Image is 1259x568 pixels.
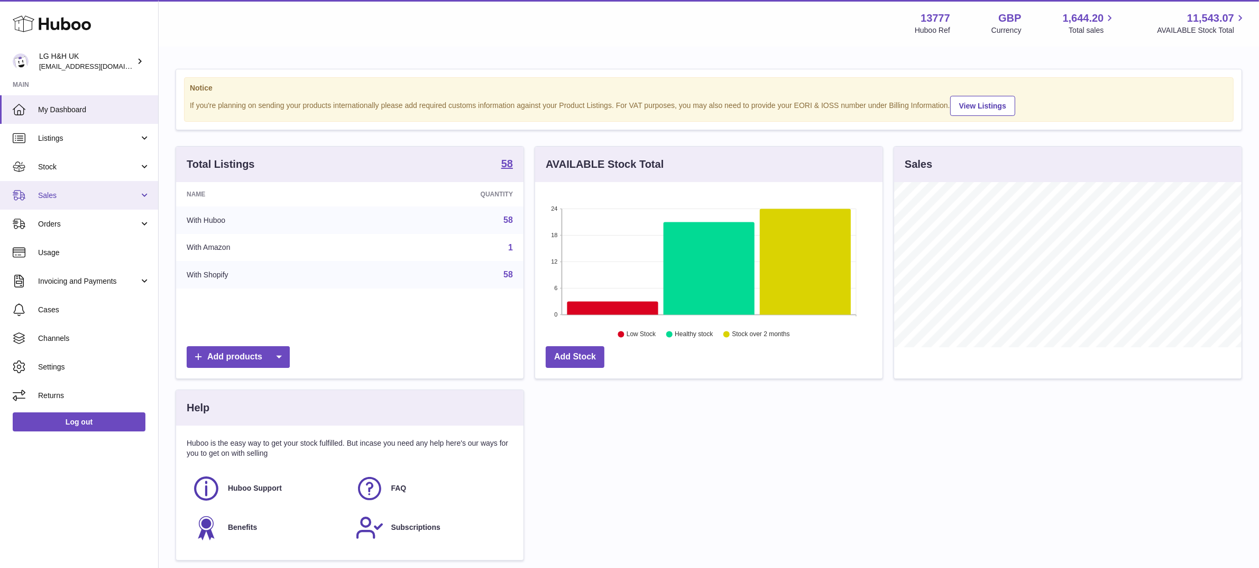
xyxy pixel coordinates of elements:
[192,513,345,542] a: Benefits
[554,311,557,318] text: 0
[1063,11,1116,35] a: 1,644.20 Total sales
[39,62,155,70] span: [EMAIL_ADDRESS][DOMAIN_NAME]
[192,474,345,503] a: Huboo Support
[38,276,139,286] span: Invoicing and Payments
[1157,25,1246,35] span: AVAILABLE Stock Total
[391,483,407,493] span: FAQ
[38,162,139,172] span: Stock
[38,391,150,401] span: Returns
[998,11,1021,25] strong: GBP
[190,83,1228,93] strong: Notice
[187,438,513,458] p: Huboo is the easy way to get your stock fulfilled. But incase you need any help here's our ways f...
[675,331,713,338] text: Healthy stock
[991,25,1022,35] div: Currency
[38,191,139,201] span: Sales
[732,331,789,338] text: Stock over 2 months
[551,258,557,265] text: 12
[905,157,932,172] h3: Sales
[355,474,508,503] a: FAQ
[176,234,366,262] td: With Amazon
[38,105,150,115] span: My Dashboard
[38,219,139,229] span: Orders
[176,261,366,288] td: With Shopify
[501,158,513,169] strong: 58
[915,25,950,35] div: Huboo Ref
[228,483,282,493] span: Huboo Support
[38,305,150,315] span: Cases
[38,133,139,143] span: Listings
[508,243,513,252] a: 1
[1063,11,1104,25] span: 1,644.20
[190,94,1228,116] div: If you're planning on sending your products internationally please add required customs informati...
[503,270,513,279] a: 58
[551,232,557,238] text: 18
[38,248,150,258] span: Usage
[554,285,557,291] text: 6
[1187,11,1234,25] span: 11,543.07
[627,331,656,338] text: Low Stock
[187,401,209,415] h3: Help
[39,51,134,71] div: LG H&H UK
[38,362,150,372] span: Settings
[13,412,145,431] a: Log out
[921,11,950,25] strong: 13777
[176,182,366,206] th: Name
[366,182,523,206] th: Quantity
[355,513,508,542] a: Subscriptions
[551,205,557,212] text: 24
[38,333,150,344] span: Channels
[501,158,513,171] a: 58
[13,53,29,69] img: veechen@lghnh.co.uk
[503,215,513,224] a: 58
[950,96,1015,116] a: View Listings
[187,157,255,172] h3: Total Listings
[228,522,257,533] span: Benefits
[176,206,366,234] td: With Huboo
[1069,25,1116,35] span: Total sales
[1157,11,1246,35] a: 11,543.07 AVAILABLE Stock Total
[546,346,604,368] a: Add Stock
[546,157,664,172] h3: AVAILABLE Stock Total
[187,346,290,368] a: Add products
[391,522,440,533] span: Subscriptions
